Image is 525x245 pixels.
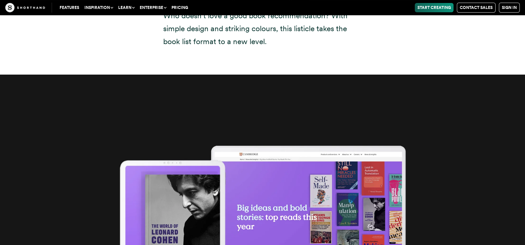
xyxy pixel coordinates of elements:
img: The Craft [5,3,45,12]
a: Contact Sales [457,3,496,13]
a: Pricing [169,3,191,12]
p: Who doesn't love a good book recommendation? With simple design and striking colours, this listic... [163,9,362,48]
button: Enterprise [137,3,169,12]
button: Learn [116,3,137,12]
a: Features [57,3,82,12]
button: Inspiration [82,3,116,12]
a: Start Creating [415,3,453,12]
a: Sign in [499,3,520,13]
